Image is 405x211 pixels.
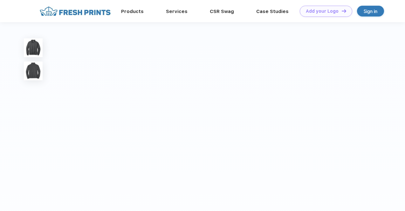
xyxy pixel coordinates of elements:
[121,9,144,14] a: Products
[24,62,43,80] img: func=resize&h=100
[38,6,113,17] img: fo%20logo%202.webp
[357,6,384,16] a: Sign in
[342,9,346,13] img: DT
[306,9,339,14] div: Add your Logo
[364,8,377,15] div: Sign in
[24,38,43,57] img: func=resize&h=100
